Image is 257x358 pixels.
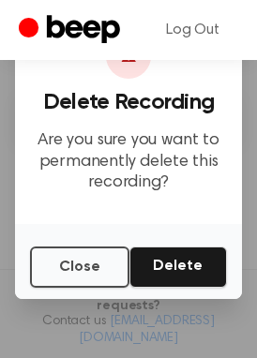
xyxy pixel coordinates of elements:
h3: Delete Recording [30,90,227,115]
button: Delete [129,246,227,288]
p: Are you sure you want to permanently delete this recording? [30,130,227,194]
a: Log Out [147,7,238,52]
button: Close [30,246,129,288]
a: Beep [19,12,125,49]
